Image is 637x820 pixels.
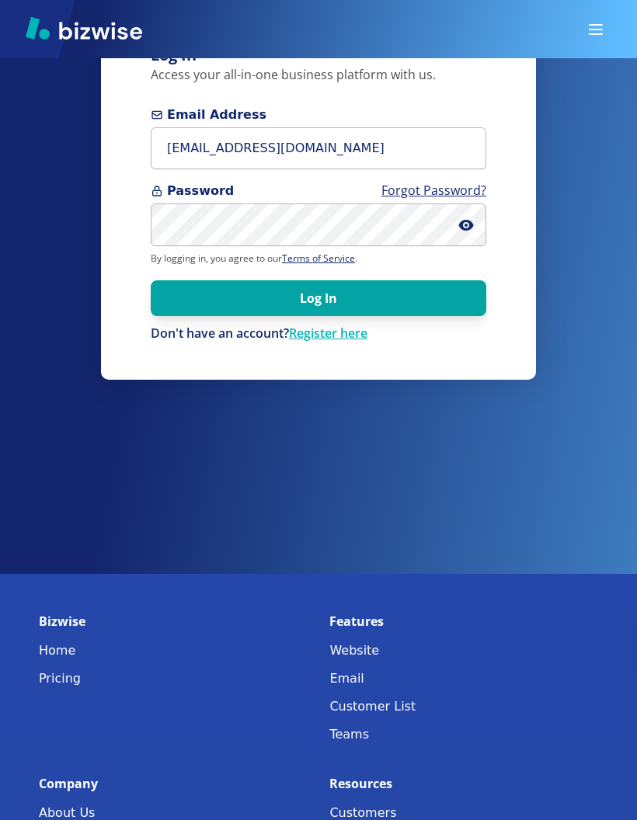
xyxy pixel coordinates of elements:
input: you@example.com [151,127,486,170]
p: Features [329,613,598,631]
span: Email Address [151,106,486,124]
a: Email [329,668,598,690]
p: Don't have an account? [151,325,486,342]
div: Don't have an account?Register here [151,325,486,342]
p: Company [39,775,308,793]
p: By logging in, you agree to our . [151,252,486,265]
p: Access your all-in-one business platform with us. [151,67,486,84]
a: Customer List [329,696,598,717]
p: Resources [329,775,598,793]
button: Log In [151,280,486,316]
p: Bizwise [39,613,308,631]
a: Forgot Password? [381,182,486,199]
a: Home [39,640,308,662]
a: Teams [329,724,598,745]
a: Register here [289,325,367,342]
span: Password [151,182,486,200]
a: Pricing [39,668,308,690]
img: Bizwise Logo [26,16,142,40]
a: Terms of Service [282,252,355,265]
a: Website [329,640,598,662]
